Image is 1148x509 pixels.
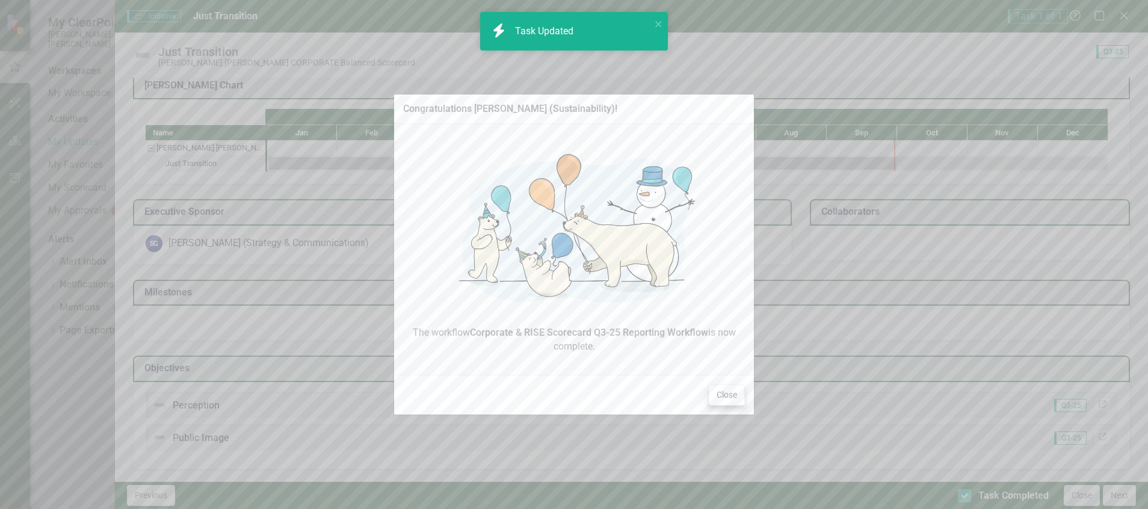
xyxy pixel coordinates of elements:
img: Congratulations [437,133,711,326]
div: Congratulations [PERSON_NAME] (Sustainability)! [403,103,617,114]
strong: Corporate & RISE Scorecard Q3-25 Reporting Workflow [470,327,708,338]
button: Close [709,384,745,406]
span: The workflow is now complete. [403,326,745,354]
button: close [655,17,663,31]
div: Task Updated [515,25,576,39]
